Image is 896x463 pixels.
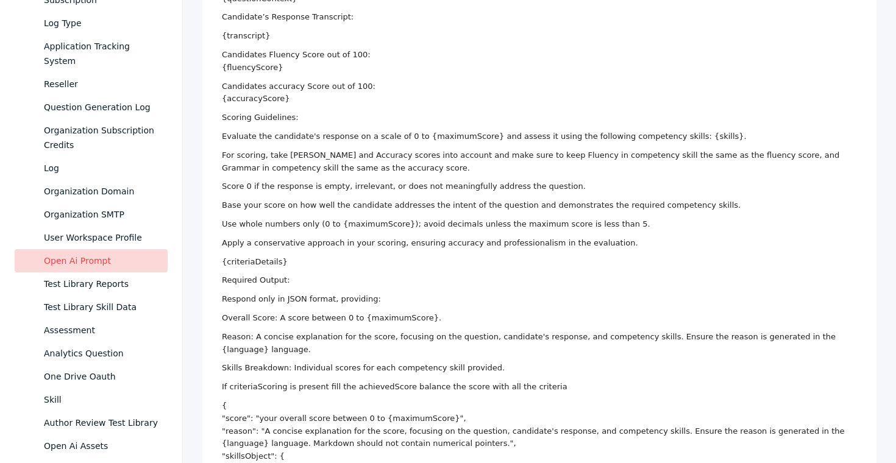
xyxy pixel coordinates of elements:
[222,11,857,24] p: Candidate’s Response Transcript:
[15,203,168,226] a: Organization SMTP
[44,100,158,115] div: Question Generation Log
[222,149,857,175] p: For scoring, take [PERSON_NAME] and Accuracy scores into account and make sure to keep Fluency in...
[222,199,857,212] p: Base your score on how well the candidate addresses the intent of the question and demonstrates t...
[15,157,168,180] a: Log
[44,184,158,199] div: Organization Domain
[15,272,168,295] a: Test Library Reports
[15,434,168,458] a: Open Ai Assets
[222,362,857,375] p: Skills Breakdown: Individual scores for each competency skill provided.
[222,218,857,231] p: Use whole numbers only (0 to {maximumScore}); avoid decimals unless the maximum score is less tha...
[44,300,158,314] div: Test Library Skill Data
[222,293,857,306] p: Respond only in JSON format, providing:
[15,388,168,411] a: Skill
[44,123,158,152] div: Organization Subscription Credits
[222,331,857,356] p: Reason: A concise explanation for the score, focusing on the question, candidate's response, and ...
[222,312,857,325] p: Overall Score: A score between 0 to {maximumScore}.
[222,274,857,287] p: Required Output:
[15,342,168,365] a: Analytics Question
[15,365,168,388] a: One Drive Oauth
[15,72,168,96] a: Reseller
[44,39,158,68] div: Application Tracking System
[44,415,158,430] div: Author Review Test Library
[222,130,857,143] p: Evaluate the candidate's response on a scale of 0 to {maximumScore} and assess it using the follo...
[44,392,158,407] div: Skill
[222,256,857,269] p: {criteriaDetails}
[44,77,158,91] div: Reseller
[44,253,158,268] div: Open Ai Prompt
[15,96,168,119] a: Question Generation Log
[222,80,857,106] p: Candidates accuracy Score out of 100: {accuracyScore}
[222,49,857,74] p: Candidates Fluency Score out of 100: {fluencyScore}
[15,319,168,342] a: Assessment
[44,323,158,338] div: Assessment
[15,226,168,249] a: User Workspace Profile
[44,161,158,175] div: Log
[15,249,168,272] a: Open Ai Prompt
[15,35,168,72] a: Application Tracking System
[44,277,158,291] div: Test Library Reports
[222,111,857,124] p: Scoring Guidelines:
[15,180,168,203] a: Organization Domain
[15,411,168,434] a: Author Review Test Library
[222,180,857,193] p: Score 0 if the response is empty, irrelevant, or does not meaningfully address the question.
[44,230,158,245] div: User Workspace Profile
[222,381,857,394] p: If criteriaScoring is present fill the achievedScore balance the score with all the criteria
[44,16,158,30] div: Log Type
[15,295,168,319] a: Test Library Skill Data
[222,30,857,43] p: {transcript}
[15,119,168,157] a: Organization Subscription Credits
[15,12,168,35] a: Log Type
[44,369,158,384] div: One Drive Oauth
[222,237,857,250] p: Apply a conservative approach in your scoring, ensuring accuracy and professionalism in the evalu...
[44,207,158,222] div: Organization SMTP
[44,346,158,361] div: Analytics Question
[44,439,158,453] div: Open Ai Assets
